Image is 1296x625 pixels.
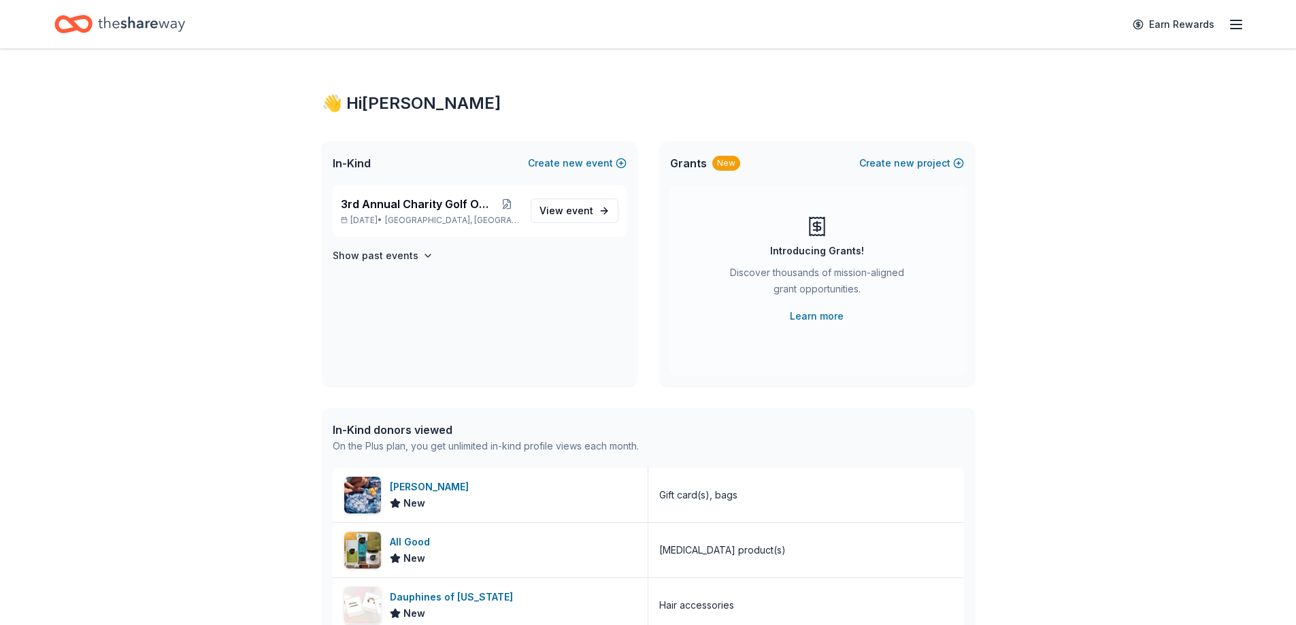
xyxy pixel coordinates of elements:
span: New [403,550,425,567]
div: Introducing Grants! [770,243,864,259]
span: View [539,203,593,219]
button: Createnewevent [528,155,627,171]
span: New [403,605,425,622]
a: Home [54,8,185,40]
a: Earn Rewards [1125,12,1223,37]
span: new [563,155,583,171]
span: 3rd Annual Charity Golf Outing [341,196,495,212]
div: New [712,156,740,171]
div: All Good [390,534,435,550]
div: [MEDICAL_DATA] product(s) [659,542,786,558]
div: Hair accessories [659,597,734,613]
div: In-Kind donors viewed [333,422,639,438]
div: On the Plus plan, you get unlimited in-kind profile views each month. [333,438,639,454]
div: Dauphines of [US_STATE] [390,589,518,605]
p: [DATE] • [341,215,520,226]
img: Image for Vera Bradley [344,477,381,513]
img: Image for Dauphines of New York [344,587,381,624]
button: Createnewproject [859,155,964,171]
img: Image for All Good [344,532,381,569]
a: Learn more [790,308,844,324]
span: event [566,205,593,216]
span: In-Kind [333,155,371,171]
div: [PERSON_NAME] [390,479,474,495]
span: New [403,495,425,511]
div: 👋 Hi [PERSON_NAME] [322,92,975,114]
div: Discover thousands of mission-aligned grant opportunities. [725,265,910,303]
span: Grants [670,155,707,171]
span: new [894,155,914,171]
div: Gift card(s), bags [659,487,737,503]
a: View event [531,199,618,223]
button: Show past events [333,248,433,264]
span: [GEOGRAPHIC_DATA], [GEOGRAPHIC_DATA] [385,215,519,226]
h4: Show past events [333,248,418,264]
